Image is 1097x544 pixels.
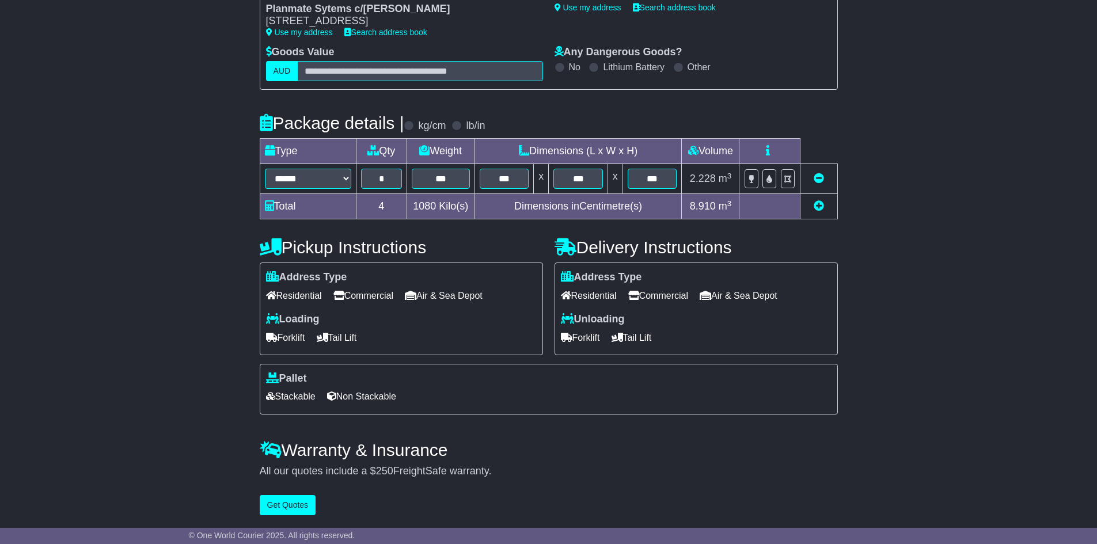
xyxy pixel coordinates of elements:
[727,199,732,208] sup: 3
[260,465,838,478] div: All our quotes include a $ FreightSafe warranty.
[418,120,446,132] label: kg/cm
[603,62,665,73] label: Lithium Battery
[700,287,777,305] span: Air & Sea Depot
[266,28,333,37] a: Use my address
[356,139,407,164] td: Qty
[719,200,732,212] span: m
[534,164,549,194] td: x
[260,194,356,219] td: Total
[260,440,838,459] h4: Warranty & Insurance
[682,139,739,164] td: Volume
[266,46,335,59] label: Goods Value
[407,194,475,219] td: Kilo(s)
[266,387,316,405] span: Stackable
[266,15,532,28] div: [STREET_ADDRESS]
[475,139,682,164] td: Dimensions (L x W x H)
[266,329,305,347] span: Forklift
[317,329,357,347] span: Tail Lift
[266,61,298,81] label: AUD
[407,139,475,164] td: Weight
[561,329,600,347] span: Forklift
[333,287,393,305] span: Commercial
[561,287,617,305] span: Residential
[260,113,404,132] h4: Package details |
[690,173,716,184] span: 2.228
[260,238,543,257] h4: Pickup Instructions
[612,329,652,347] span: Tail Lift
[561,271,642,284] label: Address Type
[266,372,307,385] label: Pallet
[561,313,625,326] label: Unloading
[413,200,436,212] span: 1080
[344,28,427,37] a: Search address book
[266,3,532,16] div: Planmate Sytems c/[PERSON_NAME]
[266,287,322,305] span: Residential
[405,287,483,305] span: Air & Sea Depot
[189,531,355,540] span: © One World Courier 2025. All rights reserved.
[266,313,320,326] label: Loading
[475,194,682,219] td: Dimensions in Centimetre(s)
[608,164,622,194] td: x
[633,3,716,12] a: Search address book
[327,387,396,405] span: Non Stackable
[376,465,393,477] span: 250
[260,495,316,515] button: Get Quotes
[814,173,824,184] a: Remove this item
[555,46,682,59] label: Any Dangerous Goods?
[814,200,824,212] a: Add new item
[555,3,621,12] a: Use my address
[555,238,838,257] h4: Delivery Instructions
[569,62,580,73] label: No
[719,173,732,184] span: m
[260,139,356,164] td: Type
[688,62,711,73] label: Other
[727,172,732,180] sup: 3
[266,271,347,284] label: Address Type
[466,120,485,132] label: lb/in
[690,200,716,212] span: 8.910
[628,287,688,305] span: Commercial
[356,194,407,219] td: 4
